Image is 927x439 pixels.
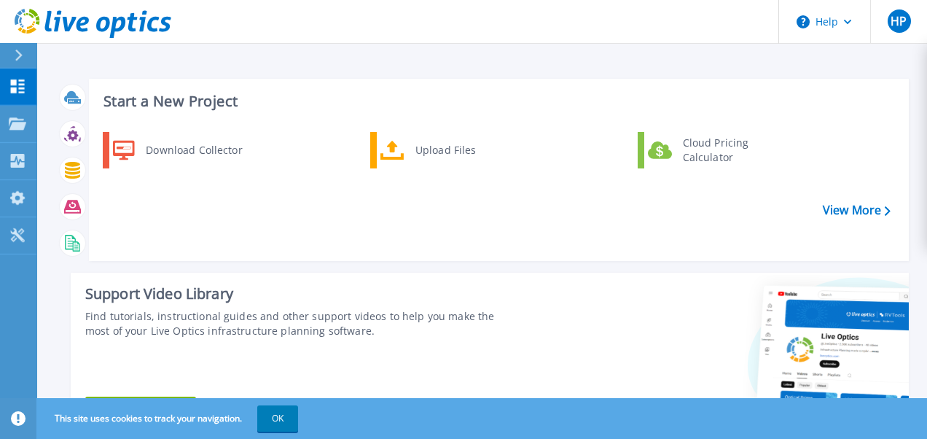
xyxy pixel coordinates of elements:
h3: Start a New Project [103,93,890,109]
span: HP [891,15,907,27]
span: This site uses cookies to track your navigation. [40,405,298,432]
a: Cloud Pricing Calculator [638,132,787,168]
div: Upload Files [408,136,516,165]
button: OK [257,405,298,432]
div: Find tutorials, instructional guides and other support videos to help you make the most of your L... [85,309,521,338]
a: Upload Files [370,132,520,168]
div: Download Collector [138,136,249,165]
a: View More [823,203,891,217]
div: Cloud Pricing Calculator [676,136,783,165]
a: Download Collector [103,132,252,168]
a: Explore Now! [85,397,196,426]
div: Support Video Library [85,284,521,303]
